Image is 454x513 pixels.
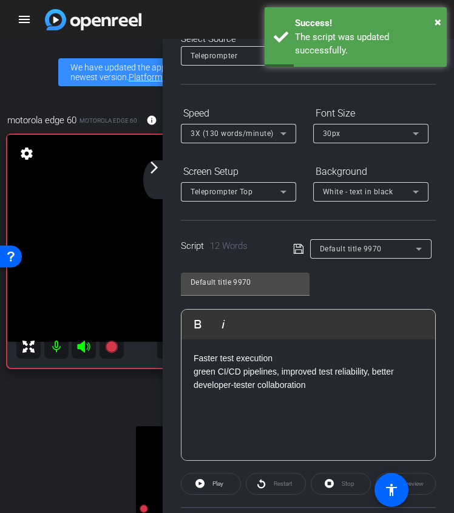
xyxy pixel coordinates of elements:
div: Speed [181,103,296,124]
div: We have updated the app to v2.15.0. Please make sure the mobile user has the newest version. [58,58,396,86]
mat-icon: arrow_forward_ios [147,160,161,175]
span: 12 Words [210,240,248,251]
span: Teleprompter [191,52,237,60]
mat-icon: settings [18,146,35,161]
div: The script was updated successfully. [295,30,438,58]
mat-icon: accessibility [384,483,399,497]
p: Faster test execution [194,352,423,365]
span: Teleprompter Top [191,188,252,196]
span: motorola edge 60 [80,116,137,125]
div: Script [181,239,276,253]
span: × [435,15,441,29]
div: Select Source [181,32,436,46]
button: Play [181,473,241,495]
p: green CI/CD pipelines, improved test reliability, better developer-tester collaboration [194,365,423,392]
mat-icon: menu [17,12,32,27]
button: Close [435,13,441,31]
img: app logo [45,9,141,30]
span: motorola edge 60 [7,114,76,127]
a: Platform Status [129,72,189,82]
span: White - text in black [323,188,393,196]
div: Success! [295,16,438,30]
div: Font Size [313,103,429,124]
span: 3X (130 words/minute) [191,129,274,138]
div: Background [313,161,429,182]
div: Screen Setup [181,161,296,182]
mat-icon: info [146,115,157,126]
span: 30px [323,129,340,138]
input: Title [191,275,300,290]
span: Default title 9970 [320,245,382,253]
span: Play [212,480,223,487]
